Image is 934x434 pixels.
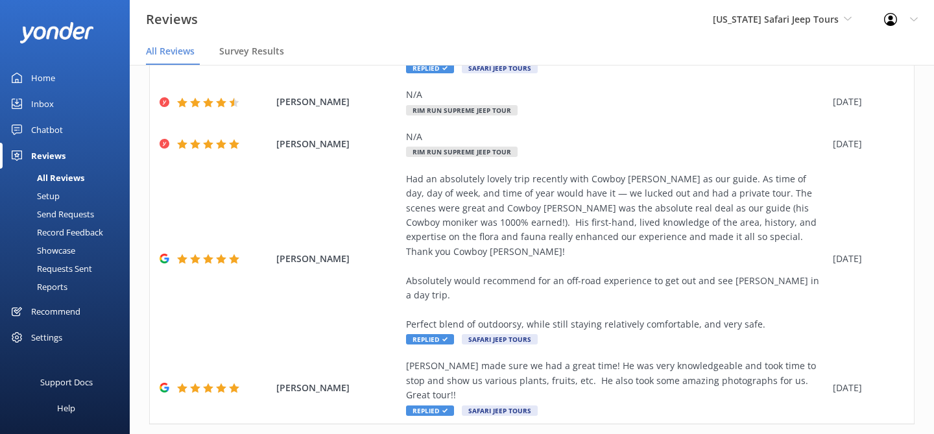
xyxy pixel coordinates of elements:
span: [PERSON_NAME] [276,95,400,109]
span: Safari Jeep Tours [462,63,538,73]
span: [US_STATE] Safari Jeep Tours [713,13,839,25]
div: N/A [406,130,826,144]
div: Recommend [31,298,80,324]
div: Reviews [31,143,66,169]
div: N/A [406,88,826,102]
div: [DATE] [833,95,898,109]
div: Record Feedback [8,223,103,241]
div: Support Docs [40,369,93,395]
span: Replied [406,63,454,73]
span: [PERSON_NAME] [276,137,400,151]
div: All Reviews [8,169,84,187]
div: [DATE] [833,137,898,151]
img: yonder-white-logo.png [19,22,94,43]
a: All Reviews [8,169,130,187]
div: Setup [8,187,60,205]
a: Setup [8,187,130,205]
div: [DATE] [833,252,898,266]
div: Chatbot [31,117,63,143]
span: Rim Run Supreme Jeep Tour [406,105,518,115]
span: Safari Jeep Tours [462,405,538,416]
span: [PERSON_NAME] [276,381,400,395]
div: Inbox [31,91,54,117]
span: Survey Results [219,45,284,58]
a: Send Requests [8,205,130,223]
a: Requests Sent [8,259,130,278]
span: Rim Run Supreme Jeep Tour [406,147,518,157]
div: Home [31,65,55,91]
span: Safari Jeep Tours [462,334,538,344]
div: [PERSON_NAME] made sure we had a great time! He was very knowledgeable and took time to stop and ... [406,359,826,402]
a: Reports [8,278,130,296]
a: Record Feedback [8,223,130,241]
div: Settings [31,324,62,350]
span: All Reviews [146,45,195,58]
span: [PERSON_NAME] [276,252,400,266]
div: Had an absolutely lovely trip recently with Cowboy [PERSON_NAME] as our guide. As time of day, da... [406,172,826,332]
div: Reports [8,278,67,296]
a: Showcase [8,241,130,259]
span: Replied [406,334,454,344]
div: Help [57,395,75,421]
div: Send Requests [8,205,94,223]
div: Requests Sent [8,259,92,278]
span: Replied [406,405,454,416]
div: Showcase [8,241,75,259]
div: [DATE] [833,381,898,395]
h3: Reviews [146,9,198,30]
